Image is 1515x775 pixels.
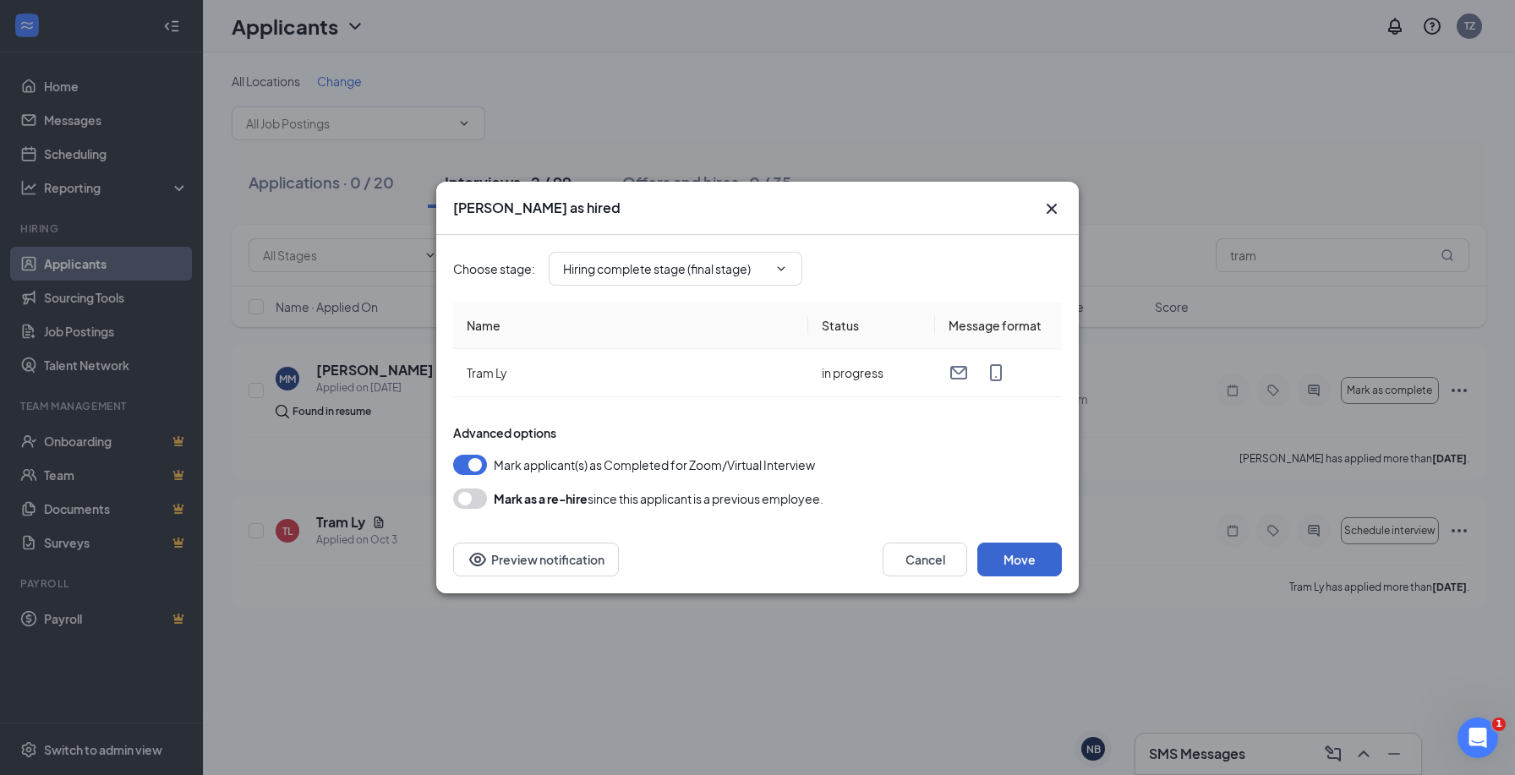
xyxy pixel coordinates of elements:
iframe: Intercom live chat [1458,718,1498,758]
span: 1 [1492,718,1506,731]
svg: MobileSms [986,363,1006,383]
svg: ChevronDown [774,262,788,276]
th: Status [808,303,935,349]
th: Message format [935,303,1062,349]
button: Preview notificationEye [453,543,619,576]
span: Choose stage : [453,259,535,278]
svg: Eye [468,549,488,570]
span: Tram Ly [467,365,507,380]
svg: Email [949,363,969,383]
button: Move [977,543,1062,576]
th: Name [453,303,808,349]
div: Advanced options [453,424,1062,441]
button: Close [1042,199,1062,219]
b: Mark as a re-hire [494,491,588,506]
div: since this applicant is a previous employee. [494,488,823,509]
td: in progress [808,349,935,397]
svg: Cross [1042,199,1062,219]
button: Cancel [883,543,967,576]
span: Mark applicant(s) as Completed for Zoom/Virtual Interview [494,455,815,475]
h3: [PERSON_NAME] as hired [453,199,621,217]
